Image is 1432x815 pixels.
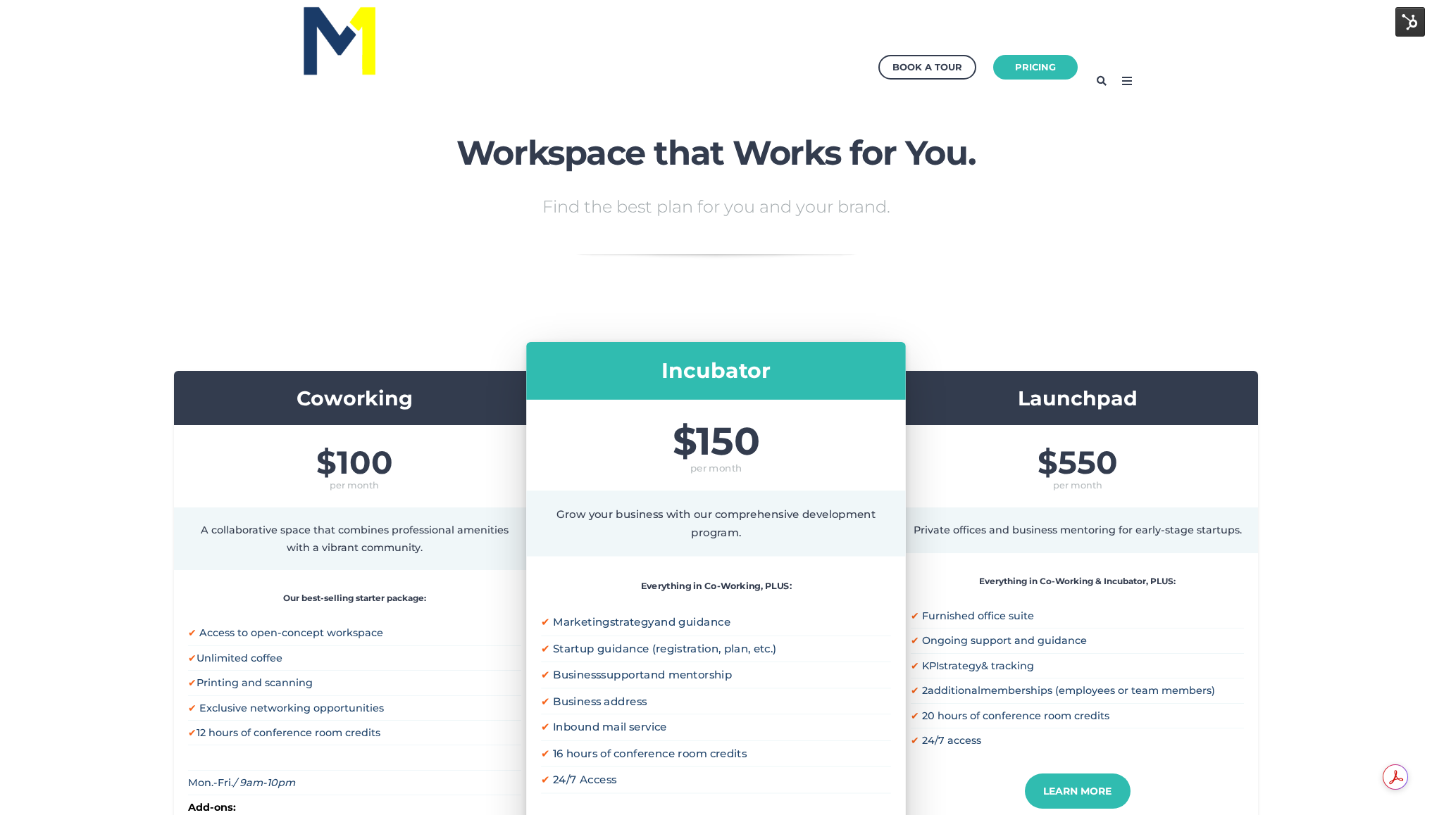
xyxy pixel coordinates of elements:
[911,446,1244,478] span: $550
[456,198,977,215] p: Find the best plan for you and your brand.
[911,734,919,747] span: ✔
[914,524,1242,536] span: Private offices and business mentoring for early-stage startups.
[541,616,550,629] span: ✔
[541,357,891,384] h3: Incubator
[188,726,197,739] span: ✔
[199,702,384,714] span: Exclusive networking opportunities
[188,626,197,639] span: ✔
[541,579,891,593] p: Everything in Co-Working, PLUS:
[911,709,919,722] span: ✔
[541,747,550,760] span: ✔
[197,676,313,689] span: Printing and scanning
[553,721,667,734] span: Inbound mail service
[1395,7,1425,37] img: HubSpot Tools Menu Toggle
[553,668,732,681] span: Business and mentorship
[911,385,1244,412] h3: Launchpad
[541,694,550,707] span: ✔
[283,593,426,603] strong: Our best-selling starter package:
[601,668,644,681] span: support
[610,616,654,629] span: strategy
[911,574,1244,588] p: Everything in Co-Working & Incubator, PLUS:
[188,652,197,664] span: ✔
[188,702,197,714] span: ✔
[911,659,919,672] span: ✔
[553,642,776,655] span: Startup guidance (registration, plan, etc.)
[201,524,509,553] span: A collaborative space that combines professional amenities with a vibrant community.
[188,478,521,493] span: per month
[922,659,1034,672] span: KPI & tracking
[553,694,647,707] span: Business address
[188,776,295,789] span: Mon.-Fri.
[911,634,919,647] span: ✔
[197,652,282,664] span: Unlimited coffee
[922,709,1109,722] span: 20 hours of conference room credits
[541,668,550,681] span: ✔
[188,385,521,412] h3: Coworking
[1025,773,1131,809] a: Learn More
[197,726,380,739] span: 12 hours of conference room credits
[541,721,550,734] span: ✔
[553,616,730,629] span: Marketing and guidance
[993,55,1078,80] a: Pricing
[199,626,383,639] span: Access to open-concept workspace
[928,684,980,697] span: additional
[188,801,236,814] strong: Add-ons:
[556,507,876,539] span: Grow your business with our comprehensive development program.
[911,684,919,697] span: ✔
[922,609,1034,622] span: Furnished office suite
[553,747,747,760] span: 16 hours of conference room credits
[541,642,550,655] span: ✔
[233,776,295,789] em: / 9am-10pm
[878,55,976,80] a: Book a Tour
[456,134,977,172] h2: Workspace that Works for You.
[922,634,1087,647] span: Ongoing support and guidance
[911,609,919,622] span: ✔
[911,478,1244,493] span: per month
[541,460,891,476] span: per month
[939,659,981,672] span: strategy
[188,676,197,689] span: ✔
[922,734,981,747] span: 24/7 access
[541,773,550,786] span: ✔
[541,422,891,460] span: $150
[188,446,521,478] span: $100
[301,3,379,77] img: MileOne Blue_Yellow Logo
[922,684,1215,697] span: 2 memberships (employees or team members)
[553,773,616,786] span: 24/7 Access
[892,58,962,76] div: Book a Tour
